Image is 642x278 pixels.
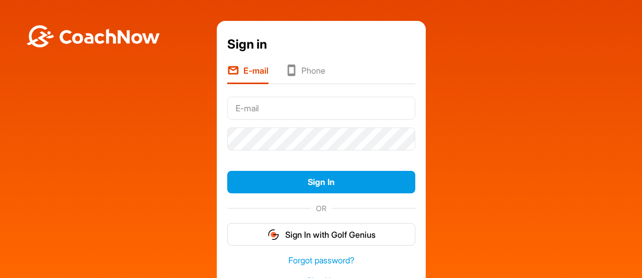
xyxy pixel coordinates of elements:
input: E-mail [227,97,415,120]
span: OR [311,203,332,214]
div: Sign in [227,35,415,54]
li: E-mail [227,64,269,84]
img: BwLJSsUCoWCh5upNqxVrqldRgqLPVwmV24tXu5FoVAoFEpwwqQ3VIfuoInZCoVCoTD4vwADAC3ZFMkVEQFDAAAAAElFTkSuQmCC [25,25,161,48]
a: Forgot password? [227,254,415,267]
button: Sign In [227,171,415,193]
li: Phone [285,64,325,84]
img: gg_logo [267,228,280,241]
button: Sign In with Golf Genius [227,223,415,246]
